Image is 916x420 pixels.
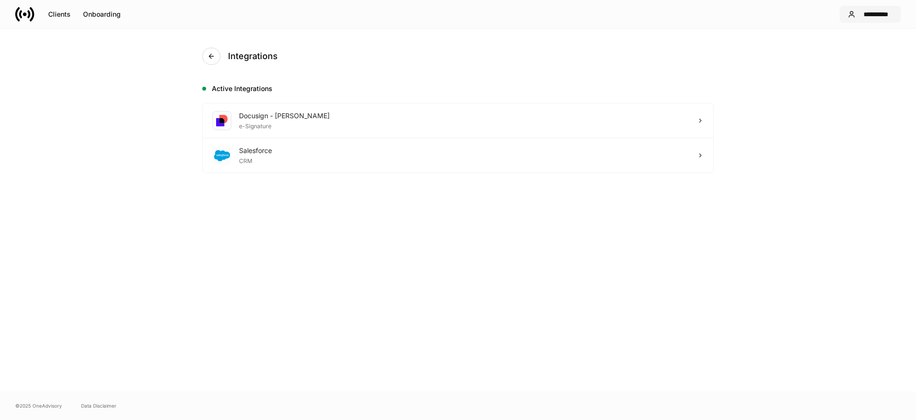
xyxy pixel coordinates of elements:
div: Onboarding [83,11,121,18]
div: Salesforce [239,146,272,155]
button: Clients [42,7,77,22]
a: Data Disclaimer [81,402,116,410]
div: e-Signature [239,121,330,130]
h5: Active Integrations [212,84,714,93]
span: © 2025 OneAdvisory [15,402,62,410]
button: Onboarding [77,7,127,22]
div: Docusign - [PERSON_NAME] [239,111,330,121]
div: CRM [239,155,272,165]
h4: Integrations [228,51,278,62]
div: Clients [48,11,71,18]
